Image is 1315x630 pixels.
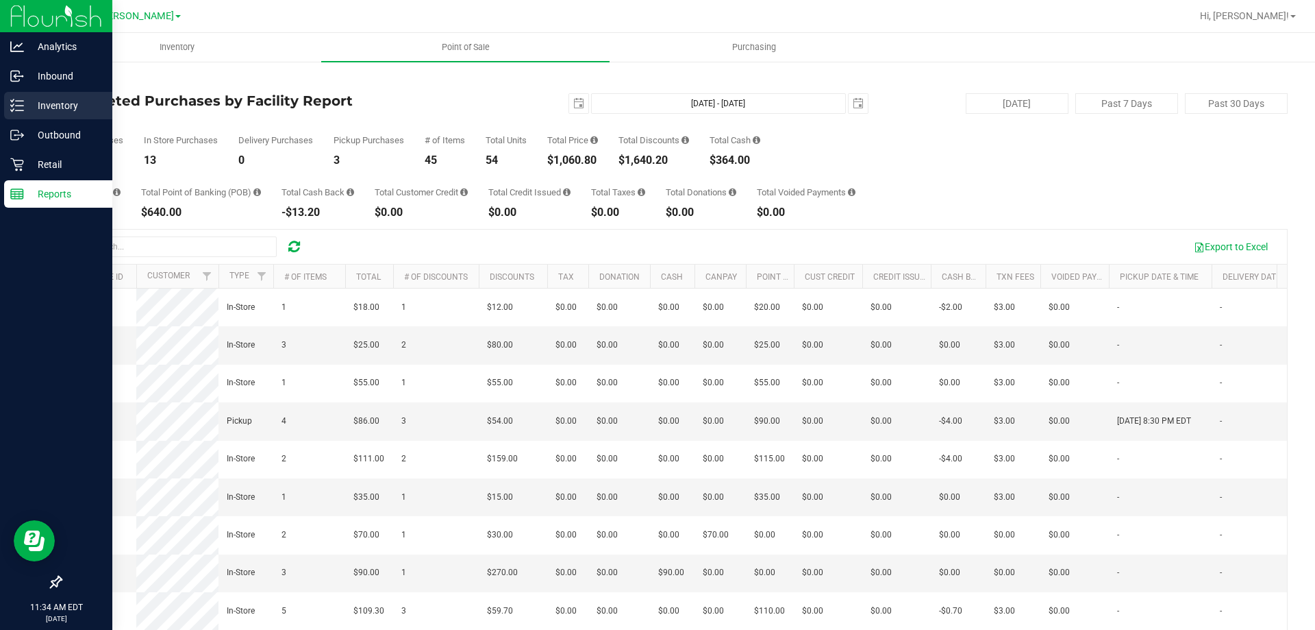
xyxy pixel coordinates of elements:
[703,452,724,465] span: $0.00
[714,41,794,53] span: Purchasing
[966,93,1068,114] button: [DATE]
[281,491,286,504] span: 1
[939,566,960,579] span: $0.00
[490,272,534,282] a: Discounts
[10,69,24,83] inline-svg: Inbound
[1185,235,1277,258] button: Export to Excel
[227,605,255,618] span: In-Store
[591,188,645,197] div: Total Taxes
[871,491,892,504] span: $0.00
[353,452,384,465] span: $111.00
[754,605,785,618] span: $110.00
[802,491,823,504] span: $0.00
[281,415,286,428] span: 4
[661,272,683,282] a: Cash
[994,566,1015,579] span: $0.00
[610,33,898,62] a: Purchasing
[281,452,286,465] span: 2
[425,155,465,166] div: 45
[6,614,106,624] p: [DATE]
[703,566,724,579] span: $0.00
[871,605,892,618] span: $0.00
[703,376,724,389] span: $0.00
[802,566,823,579] span: $0.00
[141,41,213,53] span: Inventory
[238,155,313,166] div: 0
[353,376,379,389] span: $55.00
[802,529,823,542] span: $0.00
[1049,452,1070,465] span: $0.00
[401,415,406,428] span: 3
[423,41,508,53] span: Point of Sale
[147,271,190,280] a: Customer
[334,136,404,145] div: Pickup Purchases
[754,491,780,504] span: $35.00
[1220,529,1222,542] span: -
[555,605,577,618] span: $0.00
[597,415,618,428] span: $0.00
[802,452,823,465] span: $0.00
[251,265,273,288] a: Filter
[848,188,855,197] i: Sum of all voided payment transaction amounts, excluding tips and transaction fees, for all purch...
[487,339,513,352] span: $80.00
[1220,605,1222,618] span: -
[60,93,469,108] h4: Completed Purchases by Facility Report
[597,491,618,504] span: $0.00
[555,566,577,579] span: $0.00
[939,415,962,428] span: -$4.00
[144,136,218,145] div: In Store Purchases
[658,452,679,465] span: $0.00
[401,491,406,504] span: 1
[1117,376,1119,389] span: -
[33,33,321,62] a: Inventory
[1049,605,1070,618] span: $0.00
[939,605,962,618] span: -$0.70
[757,272,854,282] a: Point of Banking (POB)
[141,188,261,197] div: Total Point of Banking (POB)
[994,301,1015,314] span: $3.00
[10,187,24,201] inline-svg: Reports
[618,155,689,166] div: $1,640.20
[681,136,689,145] i: Sum of the discount values applied to the all purchases in the date range.
[871,566,892,579] span: $0.00
[1049,301,1070,314] span: $0.00
[281,376,286,389] span: 1
[994,376,1015,389] span: $3.00
[703,339,724,352] span: $0.00
[353,605,384,618] span: $109.30
[871,376,892,389] span: $0.00
[658,301,679,314] span: $0.00
[227,452,255,465] span: In-Store
[597,376,618,389] span: $0.00
[321,33,610,62] a: Point of Sale
[253,188,261,197] i: Sum of the successful, non-voided point-of-banking payment transactions, both via payment termina...
[703,491,724,504] span: $0.00
[754,415,780,428] span: $90.00
[353,415,379,428] span: $86.00
[555,339,577,352] span: $0.00
[227,491,255,504] span: In-Store
[487,301,513,314] span: $12.00
[997,272,1034,282] a: Txn Fees
[1049,415,1070,428] span: $0.00
[487,452,518,465] span: $159.00
[1220,301,1222,314] span: -
[1117,605,1119,618] span: -
[597,301,618,314] span: $0.00
[658,605,679,618] span: $0.00
[113,188,121,197] i: Sum of the successful, non-voided CanPay payment transactions for all purchases in the date range.
[658,491,679,504] span: $0.00
[658,376,679,389] span: $0.00
[1117,415,1191,428] span: [DATE] 8:30 PM EDT
[353,339,379,352] span: $25.00
[994,605,1015,618] span: $3.00
[994,339,1015,352] span: $3.00
[873,272,930,282] a: Credit Issued
[1117,452,1119,465] span: -
[871,339,892,352] span: $0.00
[353,301,379,314] span: $18.00
[703,301,724,314] span: $0.00
[710,155,760,166] div: $364.00
[591,207,645,218] div: $0.00
[227,376,255,389] span: In-Store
